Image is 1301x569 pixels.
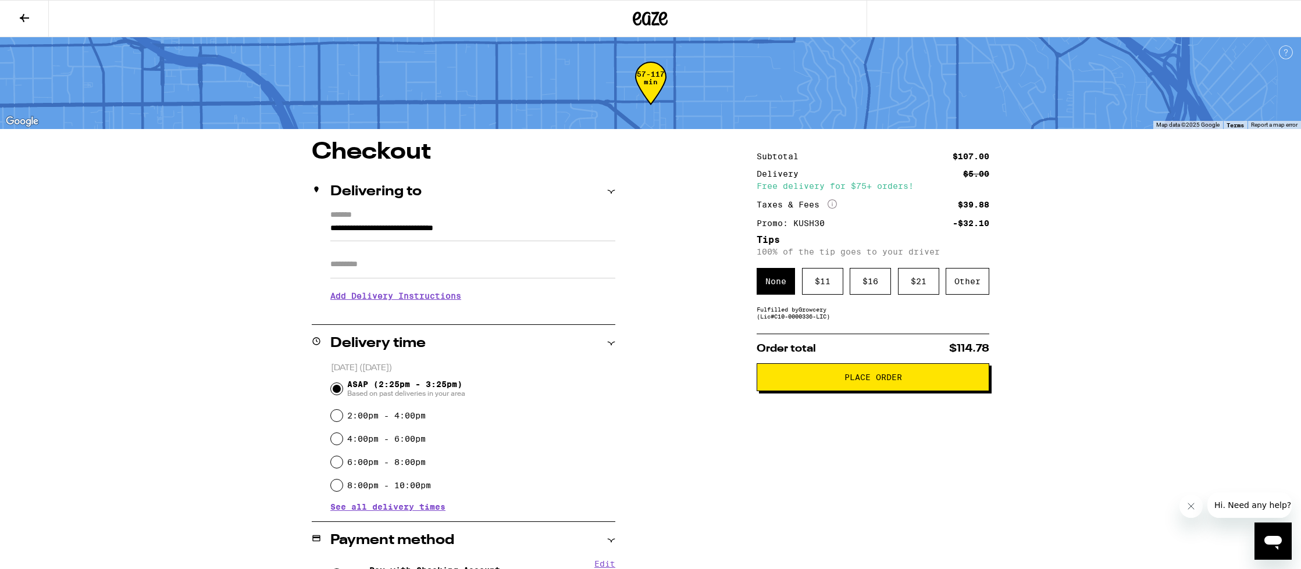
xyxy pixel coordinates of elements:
[757,170,807,178] div: Delivery
[347,457,426,467] label: 6:00pm - 8:00pm
[949,343,989,354] span: $114.78
[330,309,615,319] p: We'll contact you at [PHONE_NUMBER] when we arrive
[757,152,807,160] div: Subtotal
[1207,492,1292,518] iframe: Message from company
[757,306,989,320] div: Fulfilled by Growcery (Lic# C10-0000336-LIC )
[953,152,989,160] div: $107.00
[3,114,41,129] img: Google
[1156,121,1220,128] span: Map data ©2025 Google
[802,268,843,295] div: $ 11
[635,70,666,114] div: 57-117 min
[331,363,615,374] p: [DATE] ([DATE])
[757,182,989,190] div: Free delivery for $75+ orders!
[844,373,902,381] span: Place Order
[757,235,989,245] h5: Tips
[850,268,891,295] div: $ 16
[312,141,615,164] h1: Checkout
[963,170,989,178] div: $5.00
[958,201,989,209] div: $39.88
[347,389,465,398] span: Based on past deliveries in your area
[757,219,833,227] div: Promo: KUSH30
[898,268,939,295] div: $ 21
[757,247,989,256] p: 100% of the tip goes to your driver
[330,282,615,309] h3: Add Delivery Instructions
[3,114,41,129] a: Open this area in Google Maps (opens a new window)
[757,343,816,354] span: Order total
[757,268,795,295] div: None
[757,363,989,391] button: Place Order
[1179,495,1203,518] iframe: Close message
[946,268,989,295] div: Other
[757,199,837,210] div: Taxes & Fees
[953,219,989,227] div: -$32.10
[1227,121,1244,128] a: Terms
[1254,523,1292,560] iframe: Button to launch messaging window
[330,337,426,350] h2: Delivery time
[1251,121,1298,128] a: Report a map error
[330,185,422,199] h2: Delivering to
[347,380,465,398] span: ASAP (2:25pm - 3:25pm)
[347,411,426,420] label: 2:00pm - 4:00pm
[347,434,426,443] label: 4:00pm - 6:00pm
[594,559,615,568] button: Edit
[330,534,454,547] h2: Payment method
[330,503,445,511] button: See all delivery times
[347,481,431,490] label: 8:00pm - 10:00pm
